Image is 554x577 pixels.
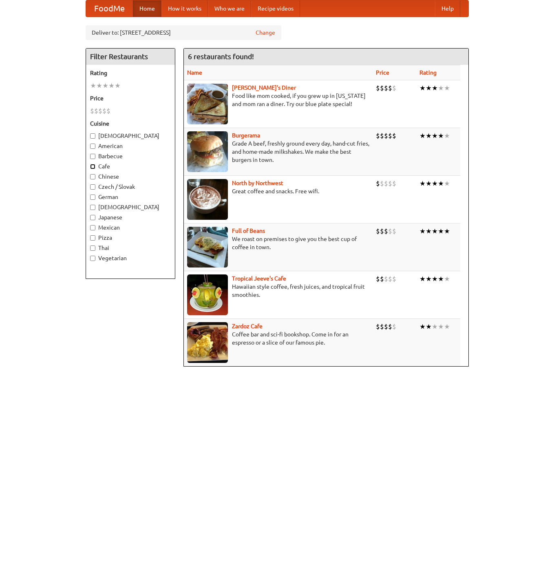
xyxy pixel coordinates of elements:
[187,139,369,164] p: Grade A beef, freshly ground every day, hand-cut fries, and home-made milkshakes. We make the bes...
[90,193,171,201] label: German
[384,227,388,236] li: $
[90,245,95,251] input: Thai
[232,323,263,329] a: Zardoz Cafe
[187,92,369,108] p: Food like mom cooked, if you grew up in [US_STATE] and mom ran a diner. Try our blue plate special!
[232,180,283,186] a: North by Northwest
[376,322,380,331] li: $
[187,283,369,299] p: Hawaiian style coffee, fresh juices, and tropical fruit smoothies.
[438,227,444,236] li: ★
[90,235,95,241] input: Pizza
[426,179,432,188] li: ★
[90,142,171,150] label: American
[432,274,438,283] li: ★
[208,0,251,17] a: Who we are
[438,274,444,283] li: ★
[90,172,171,181] label: Chinese
[384,131,388,140] li: $
[384,274,388,283] li: $
[96,81,102,90] li: ★
[426,322,432,331] li: ★
[98,106,102,115] li: $
[426,131,432,140] li: ★
[86,25,281,40] div: Deliver to: [STREET_ADDRESS]
[432,227,438,236] li: ★
[115,81,121,90] li: ★
[90,215,95,220] input: Japanese
[90,223,171,232] label: Mexican
[392,131,396,140] li: $
[380,84,384,93] li: $
[90,213,171,221] label: Japanese
[392,84,396,93] li: $
[419,179,426,188] li: ★
[86,0,133,17] a: FoodMe
[432,179,438,188] li: ★
[90,154,95,159] input: Barbecue
[90,106,94,115] li: $
[90,69,171,77] h5: Rating
[444,274,450,283] li: ★
[380,179,384,188] li: $
[444,322,450,331] li: ★
[384,179,388,188] li: $
[161,0,208,17] a: How it works
[187,322,228,363] img: zardoz.jpg
[102,106,106,115] li: $
[419,274,426,283] li: ★
[232,228,265,234] a: Full of Beans
[90,81,96,90] li: ★
[432,131,438,140] li: ★
[438,131,444,140] li: ★
[187,84,228,124] img: sallys.jpg
[426,84,432,93] li: ★
[376,227,380,236] li: $
[90,164,95,169] input: Cafe
[444,84,450,93] li: ★
[376,131,380,140] li: $
[380,131,384,140] li: $
[444,227,450,236] li: ★
[432,84,438,93] li: ★
[426,227,432,236] li: ★
[380,274,384,283] li: $
[90,133,95,139] input: [DEMOGRAPHIC_DATA]
[90,162,171,170] label: Cafe
[187,187,369,195] p: Great coffee and snacks. Free wifi.
[388,179,392,188] li: $
[444,131,450,140] li: ★
[90,119,171,128] h5: Cuisine
[188,53,254,60] ng-pluralize: 6 restaurants found!
[384,322,388,331] li: $
[232,132,260,139] a: Burgerama
[392,179,396,188] li: $
[90,195,95,200] input: German
[376,179,380,188] li: $
[90,205,95,210] input: [DEMOGRAPHIC_DATA]
[102,81,108,90] li: ★
[90,184,95,190] input: Czech / Slovak
[419,69,437,76] a: Rating
[392,322,396,331] li: $
[90,254,171,262] label: Vegetarian
[90,174,95,179] input: Chinese
[133,0,161,17] a: Home
[392,274,396,283] li: $
[90,144,95,149] input: American
[388,322,392,331] li: $
[419,131,426,140] li: ★
[232,84,296,91] a: [PERSON_NAME]'s Diner
[432,322,438,331] li: ★
[256,29,275,37] a: Change
[90,256,95,261] input: Vegetarian
[444,179,450,188] li: ★
[187,179,228,220] img: north.jpg
[90,203,171,211] label: [DEMOGRAPHIC_DATA]
[90,234,171,242] label: Pizza
[232,275,286,282] b: Tropical Jeeve's Cafe
[86,49,175,65] h4: Filter Restaurants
